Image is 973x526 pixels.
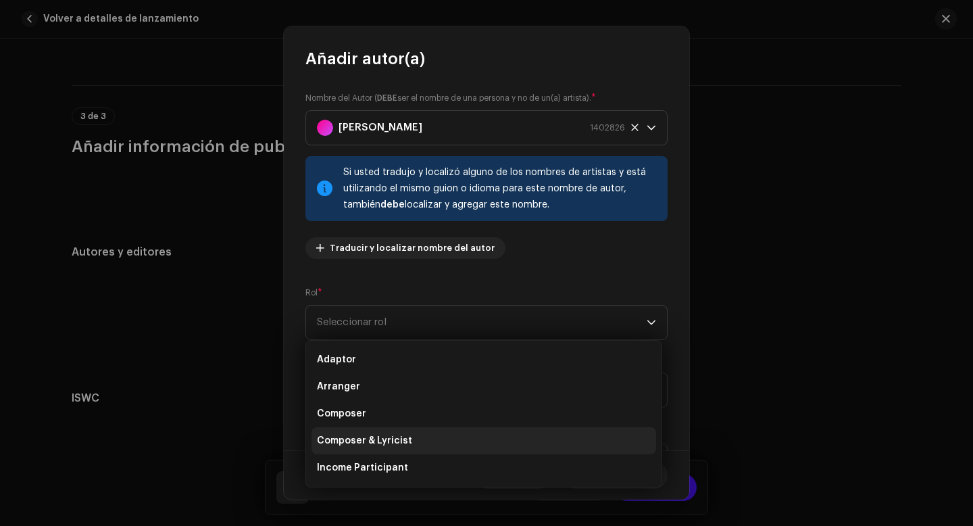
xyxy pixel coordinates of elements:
[311,346,656,373] li: Adaptor
[330,235,495,262] span: Traducir y localizar nombre del autor
[317,461,408,475] span: Income Participant
[317,111,647,145] span: Emilio Miranda
[377,94,397,102] strong: DEBE
[380,200,405,210] strong: debe
[311,400,656,427] li: Composer
[311,481,656,508] li: Lyricist
[317,353,356,366] span: Adaptor
[317,306,647,339] span: Seleccionar rol
[305,48,425,70] span: Añadir autor(a)
[647,111,656,145] div: dropdown trigger
[317,407,366,421] span: Composer
[311,373,656,400] li: Arranger
[339,111,422,145] strong: [PERSON_NAME]
[311,454,656,481] li: Income Participant
[647,306,656,339] div: dropdown trigger
[343,164,657,213] div: Si usted tradujo y localizó alguno de los nombres de artistas y está utilizando el mismo guion o ...
[590,111,625,145] span: 1402826
[305,286,318,300] small: Rol
[311,427,656,454] li: Composer & Lyricist
[305,237,505,259] button: Traducir y localizar nombre del autor
[317,380,360,393] span: Arranger
[317,434,412,448] span: Composer & Lyricist
[305,91,591,105] small: Nombre del Autor ( ser el nombre de una persona y no de un(a) artista).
